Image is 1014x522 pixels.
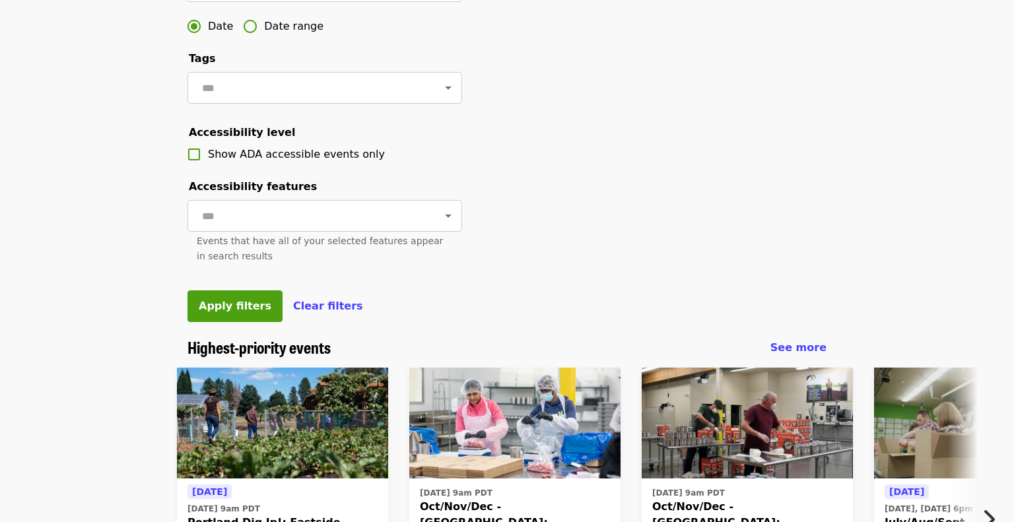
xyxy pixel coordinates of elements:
[187,503,260,515] time: [DATE] 9am PDT
[192,486,227,497] span: [DATE]
[409,368,621,478] img: Oct/Nov/Dec - Beaverton: Repack/Sort (age 10+) organized by Oregon Food Bank
[208,148,385,160] span: Show ADA accessible events only
[187,335,331,358] span: Highest-priority events
[177,368,388,478] img: Portland Dig In!: Eastside Learning Garden (all ages) - Aug/Sept/Oct organized by Oregon Food Bank
[189,180,317,193] span: Accessibility features
[293,298,363,314] button: Clear filters
[439,79,457,97] button: Open
[199,300,271,312] span: Apply filters
[189,126,295,139] span: Accessibility level
[420,487,492,499] time: [DATE] 9am PDT
[652,487,725,499] time: [DATE] 9am PDT
[770,341,827,354] span: See more
[187,290,283,322] button: Apply filters
[889,486,924,497] span: [DATE]
[439,207,457,225] button: Open
[187,338,331,357] a: Highest-priority events
[885,503,994,515] time: [DATE], [DATE] 6pm PDT
[189,52,216,65] span: Tags
[293,300,363,312] span: Clear filters
[208,18,233,34] span: Date
[197,236,443,261] span: Events that have all of your selected features appear in search results
[264,18,323,34] span: Date range
[770,340,827,356] a: See more
[177,338,837,357] div: Highest-priority events
[642,368,853,478] img: Oct/Nov/Dec - Portland: Repack/Sort (age 16+) organized by Oregon Food Bank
